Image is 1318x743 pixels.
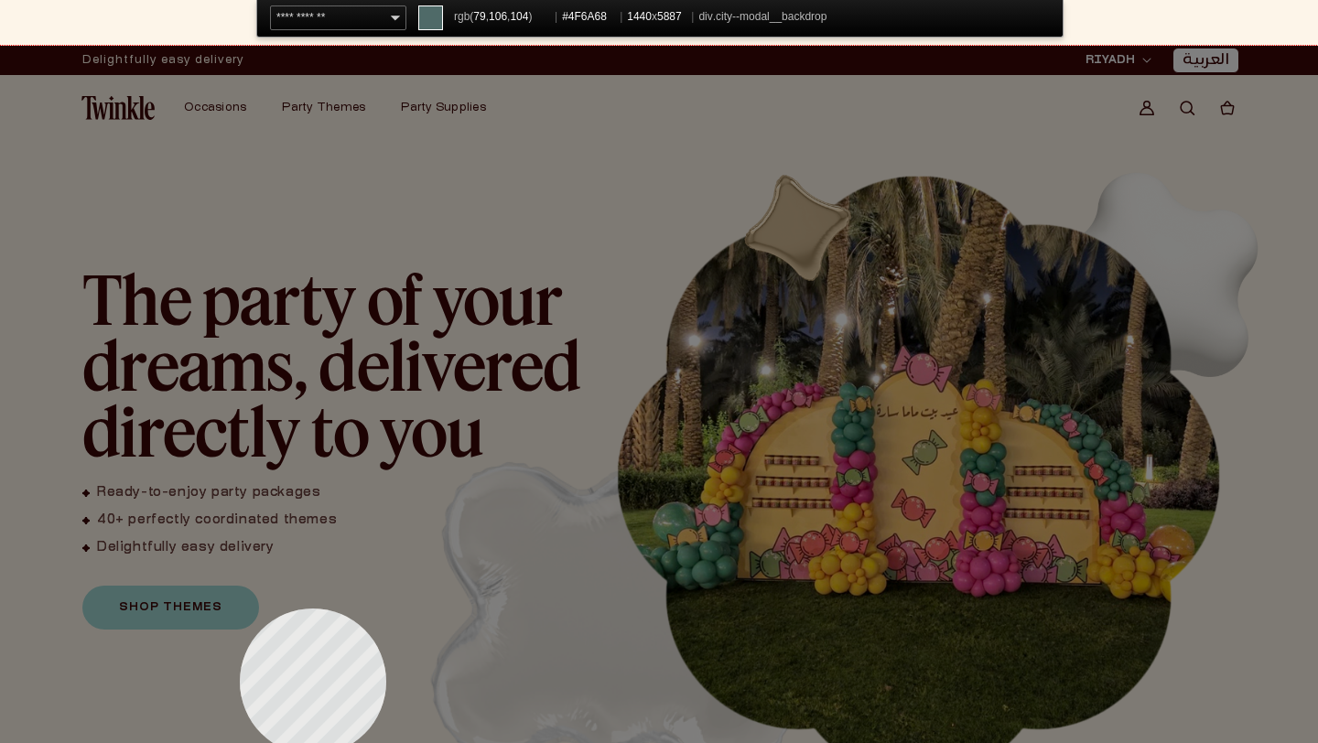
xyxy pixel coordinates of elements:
[691,10,694,23] span: |
[698,5,826,28] span: div
[473,10,485,23] span: 79
[657,10,682,23] span: 5887
[713,10,827,23] span: .city--modal__backdrop
[627,10,652,23] span: 1440
[627,5,686,28] span: x
[555,10,557,23] span: |
[489,10,507,23] span: 106
[454,5,550,28] span: rgb( , , )
[562,5,615,28] span: #4F6A68
[620,10,622,23] span: |
[510,10,528,23] span: 104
